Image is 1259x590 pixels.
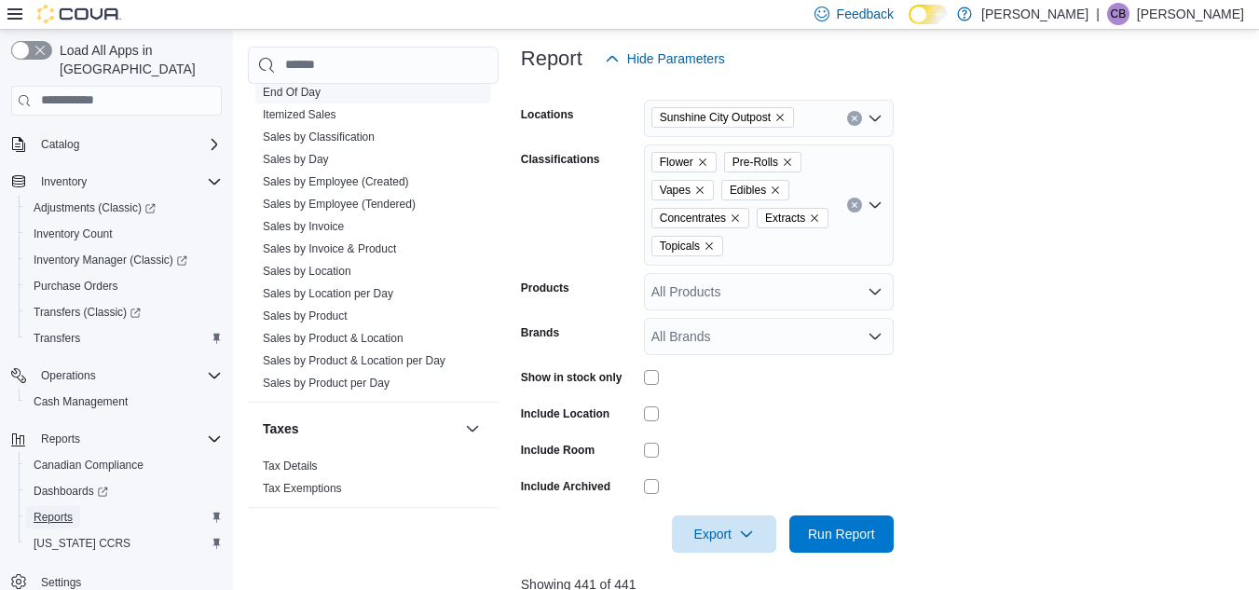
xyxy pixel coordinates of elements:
[19,325,229,351] button: Transfers
[26,275,222,297] span: Purchase Orders
[26,480,222,502] span: Dashboards
[263,153,329,166] a: Sales by Day
[26,480,116,502] a: Dashboards
[19,247,229,273] a: Inventory Manager (Classic)
[521,479,610,494] label: Include Archived
[263,309,348,323] span: Sales by Product
[809,213,820,224] button: Remove Extracts from selection in this group
[660,181,691,199] span: Vapes
[521,325,559,340] label: Brands
[19,273,229,299] button: Purchase Orders
[26,506,222,528] span: Reports
[263,152,329,167] span: Sales by Day
[34,364,222,387] span: Operations
[730,181,766,199] span: Edibles
[34,394,128,409] span: Cash Management
[521,281,569,295] label: Products
[263,219,344,234] span: Sales by Invoice
[521,443,595,458] label: Include Room
[34,428,88,450] button: Reports
[248,81,499,402] div: Sales
[263,482,342,495] a: Tax Exemptions
[34,331,80,346] span: Transfers
[26,301,148,323] a: Transfers (Classic)
[660,237,700,255] span: Topicals
[651,152,717,172] span: Flower
[1111,3,1127,25] span: CB
[263,220,344,233] a: Sales by Invoice
[651,208,749,228] span: Concentrates
[263,419,458,438] button: Taxes
[651,107,794,128] span: Sunshine City Outpost
[41,368,96,383] span: Operations
[868,198,883,213] button: Open list of options
[263,264,351,279] span: Sales by Location
[34,253,187,268] span: Inventory Manager (Classic)
[263,287,393,300] a: Sales by Location per Day
[19,221,229,247] button: Inventory Count
[26,454,222,476] span: Canadian Compliance
[26,327,222,350] span: Transfers
[34,279,118,294] span: Purchase Orders
[263,108,336,121] a: Itemized Sales
[521,406,609,421] label: Include Location
[263,377,390,390] a: Sales by Product per Day
[981,3,1088,25] p: [PERSON_NAME]
[651,180,714,200] span: Vapes
[683,515,765,553] span: Export
[34,484,108,499] span: Dashboards
[263,175,409,188] a: Sales by Employee (Created)
[263,353,445,368] span: Sales by Product & Location per Day
[263,419,299,438] h3: Taxes
[34,133,87,156] button: Catalog
[248,455,499,507] div: Taxes
[868,329,883,344] button: Open list of options
[521,107,574,122] label: Locations
[461,418,484,440] button: Taxes
[263,241,396,256] span: Sales by Invoice & Product
[26,249,222,271] span: Inventory Manager (Classic)
[724,152,801,172] span: Pre-Rolls
[19,478,229,504] a: Dashboards
[41,432,80,446] span: Reports
[37,5,121,23] img: Cova
[263,265,351,278] a: Sales by Location
[263,242,396,255] a: Sales by Invoice & Product
[19,299,229,325] a: Transfers (Classic)
[694,185,705,196] button: Remove Vapes from selection in this group
[774,112,786,123] button: Remove Sunshine City Outpost from selection in this group
[770,185,781,196] button: Remove Edibles from selection in this group
[26,506,80,528] a: Reports
[26,223,222,245] span: Inventory Count
[34,536,130,551] span: [US_STATE] CCRS
[660,153,693,172] span: Flower
[263,376,390,391] span: Sales by Product per Day
[721,180,789,200] span: Edibles
[19,452,229,478] button: Canadian Compliance
[263,197,416,212] span: Sales by Employee (Tendered)
[704,240,715,252] button: Remove Topicals from selection in this group
[765,209,805,227] span: Extracts
[732,153,778,172] span: Pre-Rolls
[34,364,103,387] button: Operations
[263,354,445,367] a: Sales by Product & Location per Day
[672,515,776,553] button: Export
[263,85,321,100] span: End Of Day
[263,198,416,211] a: Sales by Employee (Tendered)
[263,459,318,473] span: Tax Details
[19,195,229,221] a: Adjustments (Classic)
[521,48,582,70] h3: Report
[34,510,73,525] span: Reports
[4,363,229,389] button: Operations
[263,460,318,473] a: Tax Details
[263,107,336,122] span: Itemized Sales
[847,198,862,213] button: Clear input
[34,226,113,241] span: Inventory Count
[26,532,222,555] span: Washington CCRS
[909,24,910,25] span: Dark Mode
[263,130,375,144] a: Sales by Classification
[19,389,229,415] button: Cash Management
[26,197,222,219] span: Adjustments (Classic)
[868,111,883,126] button: Open list of options
[4,169,229,195] button: Inventory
